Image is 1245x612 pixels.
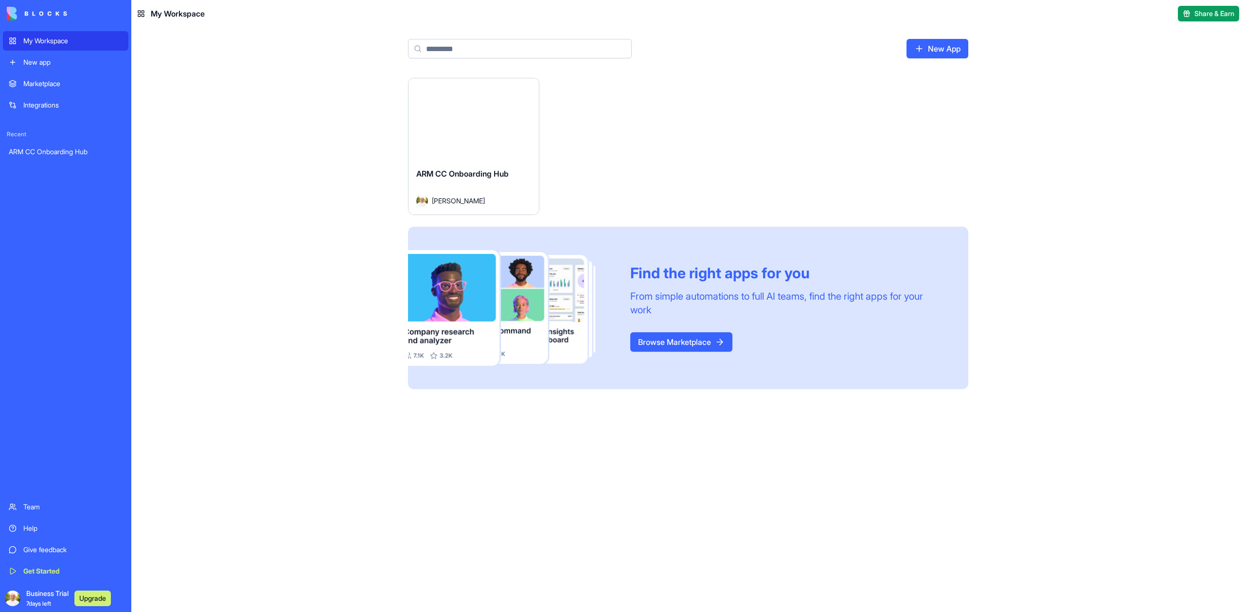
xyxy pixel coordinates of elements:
[23,57,123,67] div: New app
[432,196,485,206] span: [PERSON_NAME]
[74,591,111,606] button: Upgrade
[23,523,123,533] div: Help
[1178,6,1239,21] button: Share & Earn
[3,74,128,93] a: Marketplace
[630,332,732,352] a: Browse Marketplace
[151,8,205,19] span: My Workspace
[1194,9,1234,18] span: Share & Earn
[23,36,123,46] div: My Workspace
[7,7,67,20] img: logo
[9,147,123,157] div: ARM CC Onboarding Hub
[23,100,123,110] div: Integrations
[630,264,945,282] div: Find the right apps for you
[3,540,128,559] a: Give feedback
[416,169,509,179] span: ARM CC Onboarding Hub
[3,497,128,517] a: Team
[408,78,539,215] a: ARM CC Onboarding HubAvatar[PERSON_NAME]
[3,31,128,51] a: My Workspace
[3,95,128,115] a: Integrations
[26,600,51,607] span: 7 days left
[416,195,428,207] img: Avatar
[23,566,123,576] div: Get Started
[3,130,128,138] span: Recent
[630,289,945,317] div: From simple automations to full AI teams, find the right apps for your work
[26,589,69,608] span: Business Trial
[907,39,968,58] a: New App
[408,250,615,366] img: Frame_181_egmpey.png
[23,502,123,512] div: Team
[23,79,123,89] div: Marketplace
[3,519,128,538] a: Help
[3,53,128,72] a: New app
[3,142,128,162] a: ARM CC Onboarding Hub
[5,591,20,606] img: ACg8ocLOIEoAmjm4heWCeE7lsfoDcp5jJihZlmFmn9yyd1nm-K_6I6A=s96-c
[23,545,123,555] div: Give feedback
[3,561,128,581] a: Get Started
